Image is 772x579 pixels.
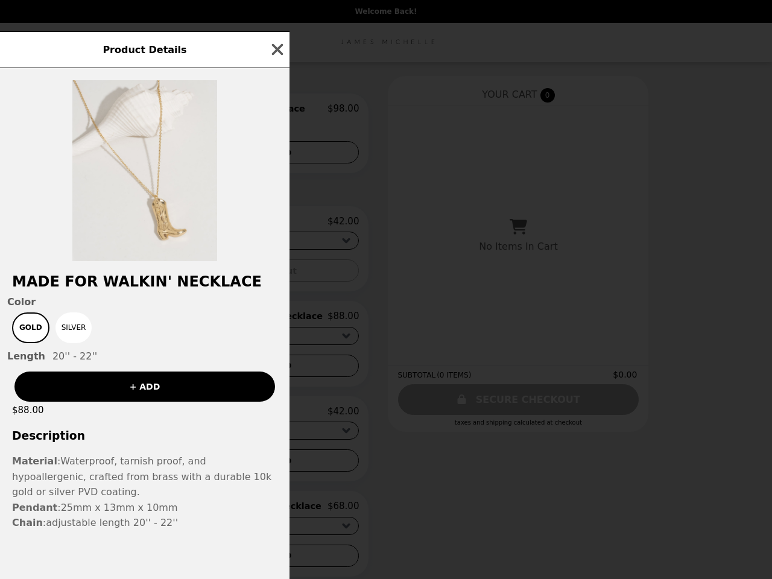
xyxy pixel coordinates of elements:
p: : [12,515,277,531]
span: Product Details [103,44,186,55]
span: Color [7,296,282,308]
strong: Chain [12,517,43,528]
span: adjustable length 20'' - 22'' [46,517,178,528]
button: + ADD [14,372,275,402]
div: 20'' - 22'' [7,350,282,362]
strong: Pendant [12,502,57,513]
span: 25mm x 13mm x 10mm [61,502,178,513]
img: Gold / 20'' - 22'' [72,80,217,261]
button: Gold [12,312,49,343]
span: Waterproof, tarnish proof, and hypoallergenic, crafted from brass with a durable 10k gold or silv... [12,455,271,498]
button: Silver [55,312,92,343]
strong: Material [12,455,57,467]
div: : [12,454,277,500]
div: : [12,500,277,516]
span: Length [7,350,45,362]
